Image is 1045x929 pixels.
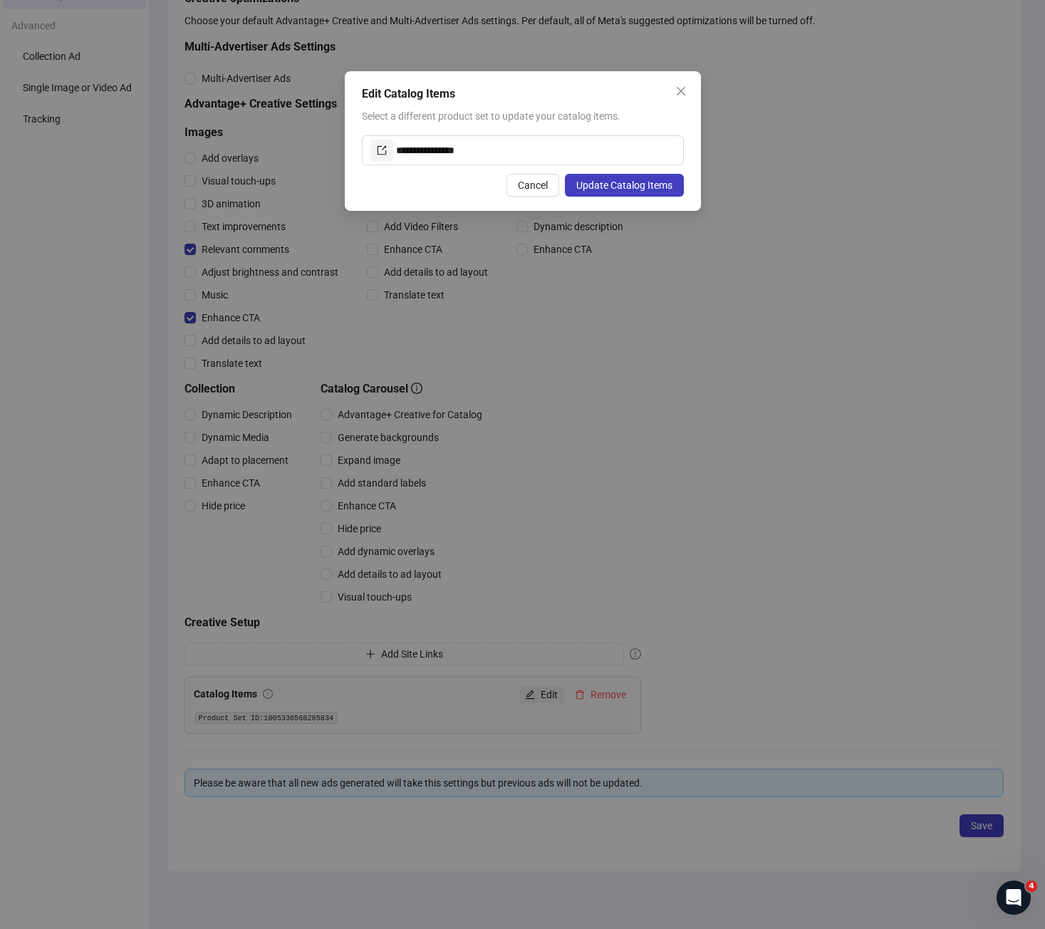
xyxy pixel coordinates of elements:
[362,110,620,122] span: Select a different product set to update your catalog items.
[362,85,684,103] div: Edit Catalog Items
[565,174,684,197] button: Update Catalog Items
[670,80,692,103] button: Close
[377,145,387,155] span: export
[997,881,1031,915] iframe: Intercom live chat
[506,174,559,197] button: Cancel
[576,180,672,191] span: Update Catalog Items
[1026,881,1037,892] span: 4
[675,85,687,97] span: close
[518,180,548,191] span: Cancel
